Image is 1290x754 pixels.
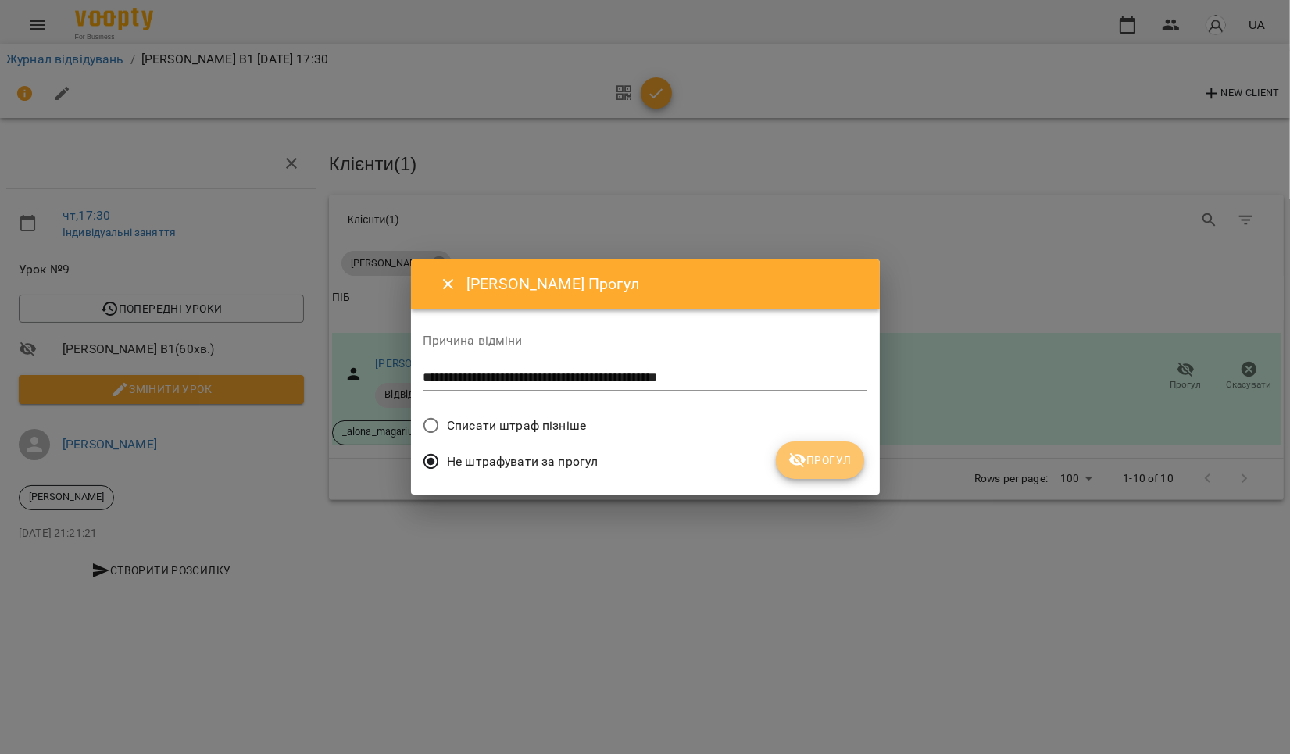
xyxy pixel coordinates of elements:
[447,452,598,471] span: Не штрафувати за прогул
[788,451,852,470] span: Прогул
[430,266,467,303] button: Close
[423,334,867,347] label: Причина відміни
[466,272,860,296] h6: [PERSON_NAME] Прогул
[447,416,586,435] span: Списати штраф пізніше
[776,441,864,479] button: Прогул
